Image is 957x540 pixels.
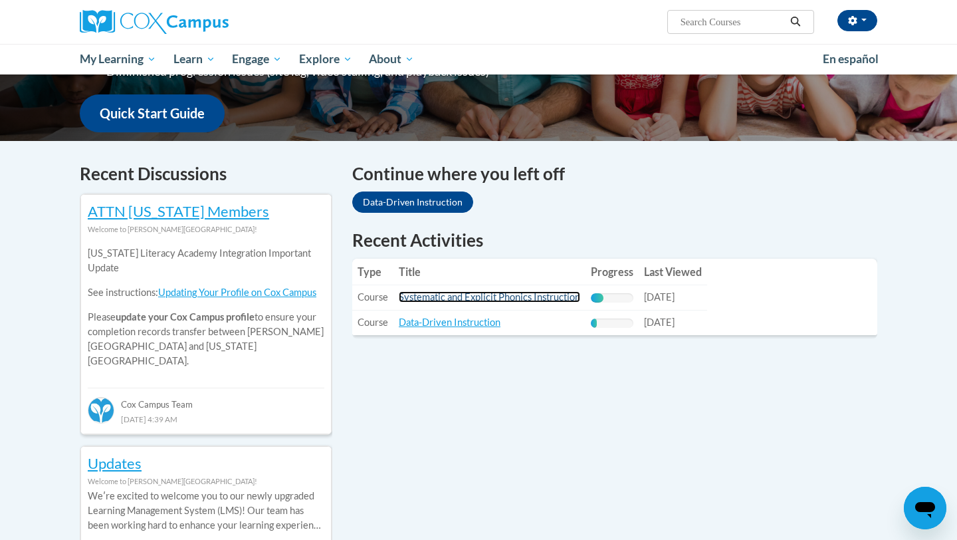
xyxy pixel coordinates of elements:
div: Progress, % [591,293,603,303]
img: Cox Campus Team [88,397,114,424]
a: Cox Campus [80,10,332,34]
h4: Continue where you left off [352,161,877,187]
div: [DATE] 4:39 AM [88,412,324,426]
a: Systematic and Explicit Phonics Instruction [399,291,580,303]
a: Quick Start Guide [80,94,225,132]
a: Data-Driven Instruction [399,317,500,328]
a: Engage [223,44,290,74]
span: En español [823,52,879,66]
p: [US_STATE] Literacy Academy Integration Important Update [88,246,324,275]
a: Updating Your Profile on Cox Campus [158,287,316,298]
div: Cox Campus Team [88,388,324,412]
img: Cox Campus [80,10,229,34]
p: See instructions: [88,285,324,300]
span: Learn [173,51,215,67]
span: [DATE] [644,317,675,328]
h4: Recent Discussions [80,161,332,187]
th: Last Viewed [639,259,707,285]
th: Progress [585,259,639,285]
p: Weʹre excited to welcome you to our newly upgraded Learning Management System (LMS)! Our team has... [88,489,324,533]
a: En español [814,45,887,73]
div: Please to ensure your completion records transfer between [PERSON_NAME][GEOGRAPHIC_DATA] and [US_... [88,237,324,378]
div: Main menu [60,44,897,74]
input: Search Courses [679,14,786,30]
th: Title [393,259,585,285]
span: About [369,51,414,67]
th: Type [352,259,393,285]
b: update your Cox Campus profile [116,311,255,323]
a: About [361,44,423,74]
a: Updates [88,454,142,472]
div: Progress, % [591,319,597,328]
div: Welcome to [PERSON_NAME][GEOGRAPHIC_DATA]! [88,222,324,237]
span: My Learning [80,51,156,67]
iframe: Button to launch messaging window [904,487,946,529]
a: Explore [290,44,361,74]
button: Account Settings [837,10,877,31]
span: Course [358,291,388,303]
a: My Learning [71,44,165,74]
button: Search [786,14,805,30]
span: Course [358,317,388,328]
span: Engage [232,51,282,67]
a: Data-Driven Instruction [352,192,473,213]
a: Learn [165,44,224,74]
span: Explore [299,51,352,67]
a: ATTN [US_STATE] Members [88,202,269,220]
div: Welcome to [PERSON_NAME][GEOGRAPHIC_DATA]! [88,474,324,489]
h1: Recent Activities [352,228,877,252]
span: [DATE] [644,291,675,303]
